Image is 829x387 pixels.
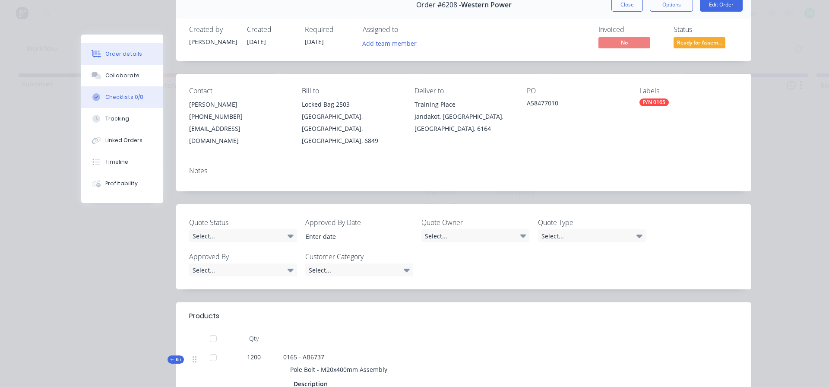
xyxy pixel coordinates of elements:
[305,217,413,228] label: Approved By Date
[189,251,297,262] label: Approved By
[414,87,513,95] div: Deliver to
[189,311,219,321] div: Products
[81,108,163,130] button: Tracking
[105,93,143,101] div: Checklists 0/8
[302,111,401,147] div: [GEOGRAPHIC_DATA], [GEOGRAPHIC_DATA], [GEOGRAPHIC_DATA], 6849
[300,230,407,243] input: Enter date
[81,173,163,194] button: Profitability
[228,330,280,347] div: Qty
[189,123,288,147] div: [EMAIL_ADDRESS][DOMAIN_NAME]
[105,72,139,79] div: Collaborate
[189,217,297,228] label: Quote Status
[598,25,663,34] div: Invoiced
[639,87,738,95] div: Labels
[674,37,725,50] button: Ready for Assem...
[302,98,401,111] div: Locked Bag 2503
[189,87,288,95] div: Contact
[189,25,237,34] div: Created by
[81,151,163,173] button: Timeline
[247,25,294,34] div: Created
[170,356,181,363] span: Kit
[305,251,413,262] label: Customer Category
[358,37,421,49] button: Add team member
[639,98,669,106] div: P/N 0165
[189,37,237,46] div: [PERSON_NAME]
[189,229,297,242] div: Select...
[189,111,288,123] div: [PHONE_NUMBER]
[105,136,142,144] div: Linked Orders
[189,263,297,276] div: Select...
[81,130,163,151] button: Linked Orders
[302,98,401,147] div: Locked Bag 2503[GEOGRAPHIC_DATA], [GEOGRAPHIC_DATA], [GEOGRAPHIC_DATA], 6849
[421,229,529,242] div: Select...
[81,43,163,65] button: Order details
[105,50,142,58] div: Order details
[416,1,461,9] span: Order #6208 -
[414,98,513,111] div: Training Place
[363,25,449,34] div: Assigned to
[168,355,184,364] div: Kit
[538,217,646,228] label: Quote Type
[414,98,513,135] div: Training PlaceJandakot, [GEOGRAPHIC_DATA], [GEOGRAPHIC_DATA], 6164
[189,167,738,175] div: Notes
[421,217,529,228] label: Quote Owner
[538,229,646,242] div: Select...
[189,98,288,147] div: [PERSON_NAME][PHONE_NUMBER][EMAIL_ADDRESS][DOMAIN_NAME]
[105,180,138,187] div: Profitability
[302,87,401,95] div: Bill to
[81,65,163,86] button: Collaborate
[414,111,513,135] div: Jandakot, [GEOGRAPHIC_DATA], [GEOGRAPHIC_DATA], 6164
[81,86,163,108] button: Checklists 0/8
[305,263,413,276] div: Select...
[247,352,261,362] span: 1200
[527,87,626,95] div: PO
[105,115,129,123] div: Tracking
[305,38,324,46] span: [DATE]
[283,353,324,361] span: 0165 - AB6737
[105,158,128,166] div: Timeline
[527,98,626,111] div: A58477010
[189,98,288,111] div: [PERSON_NAME]
[674,25,738,34] div: Status
[363,37,421,49] button: Add team member
[461,1,512,9] span: Western Power
[290,365,387,374] span: Pole Bolt - M20x400mm Assembly
[598,37,650,48] span: No
[305,25,352,34] div: Required
[247,38,266,46] span: [DATE]
[674,37,725,48] span: Ready for Assem...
